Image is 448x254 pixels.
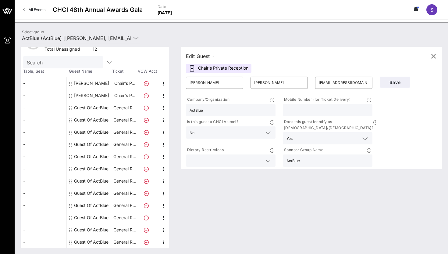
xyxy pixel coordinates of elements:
[21,212,66,224] div: -
[22,30,44,34] label: Select group
[426,4,437,15] div: S
[112,236,137,248] p: General R…
[112,212,137,224] p: General R…
[93,46,98,54] div: 12
[112,163,137,175] p: General R…
[21,77,66,89] div: -
[112,138,137,151] p: General R…
[21,187,66,199] div: -
[190,78,240,88] input: First Name*
[53,5,143,14] span: CHCI 48th Annual Awards Gala
[186,119,238,125] p: Is this guest a CHCI Alumni?
[21,163,66,175] div: -
[74,126,108,138] div: Guest Of ActBlue
[186,126,276,139] div: No
[74,89,109,102] div: Regina Wallace-Jones
[74,163,108,175] div: Guest Of ActBlue
[112,187,137,199] p: General R…
[212,54,214,59] span: -
[21,89,66,102] div: -
[74,236,108,248] div: Guest Of ActBlue
[158,10,172,16] p: [DATE]
[380,77,410,88] button: Save
[20,5,49,15] a: All Events
[112,199,137,212] p: General R…
[286,136,293,141] div: Yes
[112,102,137,114] p: General R…
[283,147,323,153] p: Sponsor Group Name
[283,132,372,144] div: Yes
[112,224,137,236] p: General R…
[74,114,108,126] div: Guest Of ActBlue
[112,77,137,89] p: Chair's P…
[74,77,109,89] div: Lorena Martinez
[158,4,172,10] p: Date
[74,102,108,114] div: Guest Of ActBlue
[186,64,251,73] div: Chair's Private Reception
[112,89,137,102] p: Chair's P…
[283,96,350,103] p: Mobile Number (for Ticket Delivery)
[254,78,304,88] input: Last Name*
[112,175,137,187] p: General R…
[29,7,45,12] span: All Events
[112,151,137,163] p: General R…
[21,126,66,138] div: -
[21,175,66,187] div: -
[66,68,112,74] span: Guest Name
[283,119,373,131] p: Does this guest identify as [DEMOGRAPHIC_DATA]/[DEMOGRAPHIC_DATA]?
[74,151,108,163] div: Guest Of ActBlue
[137,68,158,74] span: VOW Acct
[74,224,108,236] div: Guest Of ActBlue
[21,138,66,151] div: -
[44,46,90,54] div: Total Unassigned
[112,114,137,126] p: General R…
[430,7,433,13] span: S
[112,126,137,138] p: General R…
[21,151,66,163] div: -
[186,52,214,60] div: Edit Guest
[112,68,137,74] span: Ticket
[21,68,66,74] span: Table, Seat
[21,114,66,126] div: -
[21,236,66,248] div: -
[21,224,66,236] div: -
[21,199,66,212] div: -
[186,147,224,153] p: Dietary Restrictions
[74,138,108,151] div: Guest Of ActBlue
[21,102,66,114] div: -
[319,78,369,88] input: Email*
[186,96,229,103] p: Company/Organization
[74,175,108,187] div: Guest Of ActBlue
[74,212,108,224] div: Guest Of ActBlue
[190,131,194,135] div: No
[74,187,108,199] div: Guest Of ActBlue
[385,80,405,85] span: Save
[74,199,108,212] div: Guest Of ActBlue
